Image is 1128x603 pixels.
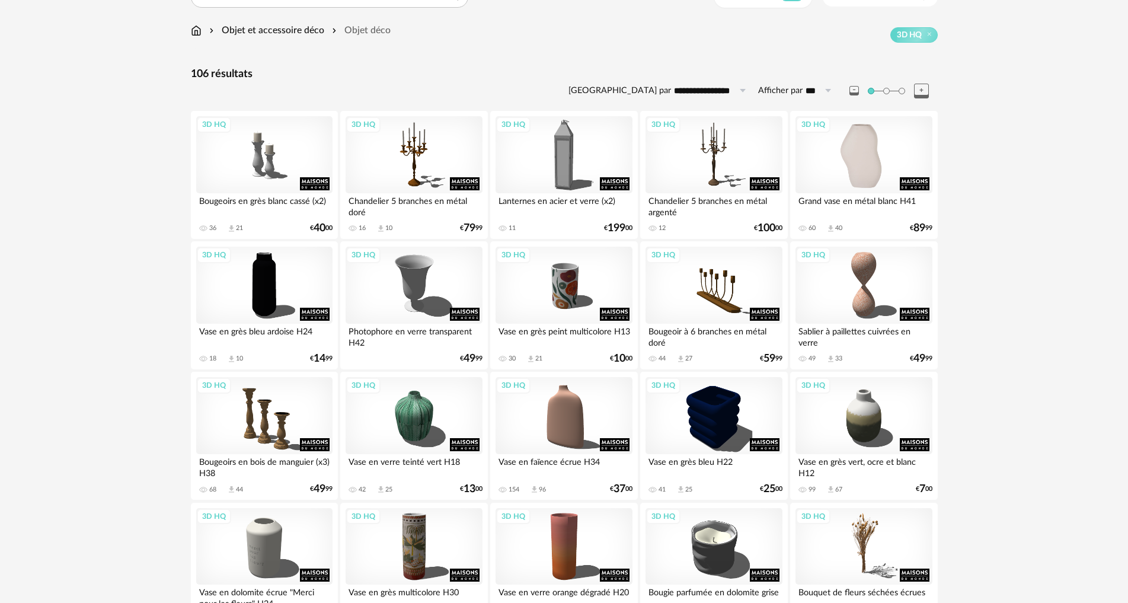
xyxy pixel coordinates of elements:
[496,509,531,524] div: 3D HQ
[227,224,236,233] span: Download icon
[835,224,842,232] div: 40
[346,378,381,393] div: 3D HQ
[191,24,202,37] img: svg+xml;base64,PHN2ZyB3aWR0aD0iMTYiIGhlaWdodD0iMTciIHZpZXdCb3g9IjAgMCAxNiAxNyIgZmlsbD0ibm9uZSIgeG...
[646,193,782,217] div: Chandelier 5 branches en métal argenté
[790,241,937,369] a: 3D HQ Sablier à paillettes cuivrées en verre 49 Download icon 33 €4999
[207,24,216,37] img: svg+xml;base64,PHN2ZyB3aWR0aD0iMTYiIGhlaWdodD0iMTYiIHZpZXdCb3g9IjAgMCAxNiAxNiIgZmlsbD0ibm9uZSIgeG...
[376,224,385,233] span: Download icon
[496,454,632,478] div: Vase en faïence écrue H34
[526,355,535,363] span: Download icon
[359,224,366,232] div: 16
[795,324,932,347] div: Sablier à paillettes cuivrées en verre
[310,355,333,363] div: € 99
[790,111,937,239] a: 3D HQ Grand vase en métal blanc H41 60 Download icon 40 €8999
[809,355,816,363] div: 49
[919,485,925,493] span: 7
[640,111,787,239] a: 3D HQ Chandelier 5 branches en métal argenté 12 €10000
[897,30,922,40] span: 3D HQ
[236,486,243,494] div: 44
[640,241,787,369] a: 3D HQ Bougeoir à 6 branches en métal doré 44 Download icon 27 €5999
[535,355,542,363] div: 21
[236,224,243,232] div: 21
[496,378,531,393] div: 3D HQ
[613,485,625,493] span: 37
[758,224,775,232] span: 100
[310,224,333,232] div: € 00
[314,485,325,493] span: 49
[676,355,685,363] span: Download icon
[910,355,932,363] div: € 99
[530,485,539,494] span: Download icon
[659,486,666,494] div: 41
[346,454,482,478] div: Vase en verre teinté vert H18
[509,224,516,232] div: 11
[608,224,625,232] span: 199
[659,224,666,232] div: 12
[795,193,932,217] div: Grand vase en métal blanc H41
[197,117,231,132] div: 3D HQ
[646,247,680,263] div: 3D HQ
[209,355,216,363] div: 18
[646,454,782,478] div: Vase en grès bleu H22
[790,372,937,500] a: 3D HQ Vase en grès vert, ocre et blanc H12 99 Download icon 67 €700
[826,355,835,363] span: Download icon
[916,485,932,493] div: € 00
[913,224,925,232] span: 89
[568,85,671,97] label: [GEOGRAPHIC_DATA] par
[913,355,925,363] span: 49
[464,485,475,493] span: 13
[385,224,392,232] div: 10
[646,509,680,524] div: 3D HQ
[340,111,487,239] a: 3D HQ Chandelier 5 branches en métal doré 16 Download icon 10 €7999
[835,355,842,363] div: 33
[359,486,366,494] div: 42
[496,193,632,217] div: Lanternes en acier et verre (x2)
[539,486,546,494] div: 96
[490,111,637,239] a: 3D HQ Lanternes en acier et verre (x2) 11 €19900
[646,117,680,132] div: 3D HQ
[340,241,487,369] a: 3D HQ Photophore en verre transparent H42 €4999
[496,324,632,347] div: Vase en grès peint multicolore H13
[754,224,782,232] div: € 00
[490,372,637,500] a: 3D HQ Vase en faïence écrue H34 154 Download icon 96 €3700
[610,485,632,493] div: € 00
[314,224,325,232] span: 40
[196,454,333,478] div: Bougeoirs en bois de manguier (x3) H38
[685,355,692,363] div: 27
[613,355,625,363] span: 10
[346,324,482,347] div: Photophore en verre transparent H42
[795,454,932,478] div: Vase en grès vert, ocre et blanc H12
[763,355,775,363] span: 59
[346,509,381,524] div: 3D HQ
[196,193,333,217] div: Bougeoirs en grès blanc cassé (x2)
[460,355,482,363] div: € 99
[758,85,803,97] label: Afficher par
[346,193,482,217] div: Chandelier 5 branches en métal doré
[796,247,830,263] div: 3D HQ
[509,486,519,494] div: 154
[760,485,782,493] div: € 00
[763,485,775,493] span: 25
[496,247,531,263] div: 3D HQ
[209,224,216,232] div: 36
[197,509,231,524] div: 3D HQ
[796,509,830,524] div: 3D HQ
[464,224,475,232] span: 79
[826,485,835,494] span: Download icon
[191,68,938,81] div: 106 résultats
[496,117,531,132] div: 3D HQ
[346,247,381,263] div: 3D HQ
[610,355,632,363] div: € 00
[796,378,830,393] div: 3D HQ
[346,117,381,132] div: 3D HQ
[191,372,338,500] a: 3D HQ Bougeoirs en bois de manguier (x3) H38 68 Download icon 44 €4999
[835,486,842,494] div: 67
[604,224,632,232] div: € 00
[809,224,816,232] div: 60
[910,224,932,232] div: € 99
[460,485,482,493] div: € 00
[376,485,385,494] span: Download icon
[196,324,333,347] div: Vase en grès bleu ardoise H24
[209,486,216,494] div: 68
[646,324,782,347] div: Bougeoir à 6 branches en métal doré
